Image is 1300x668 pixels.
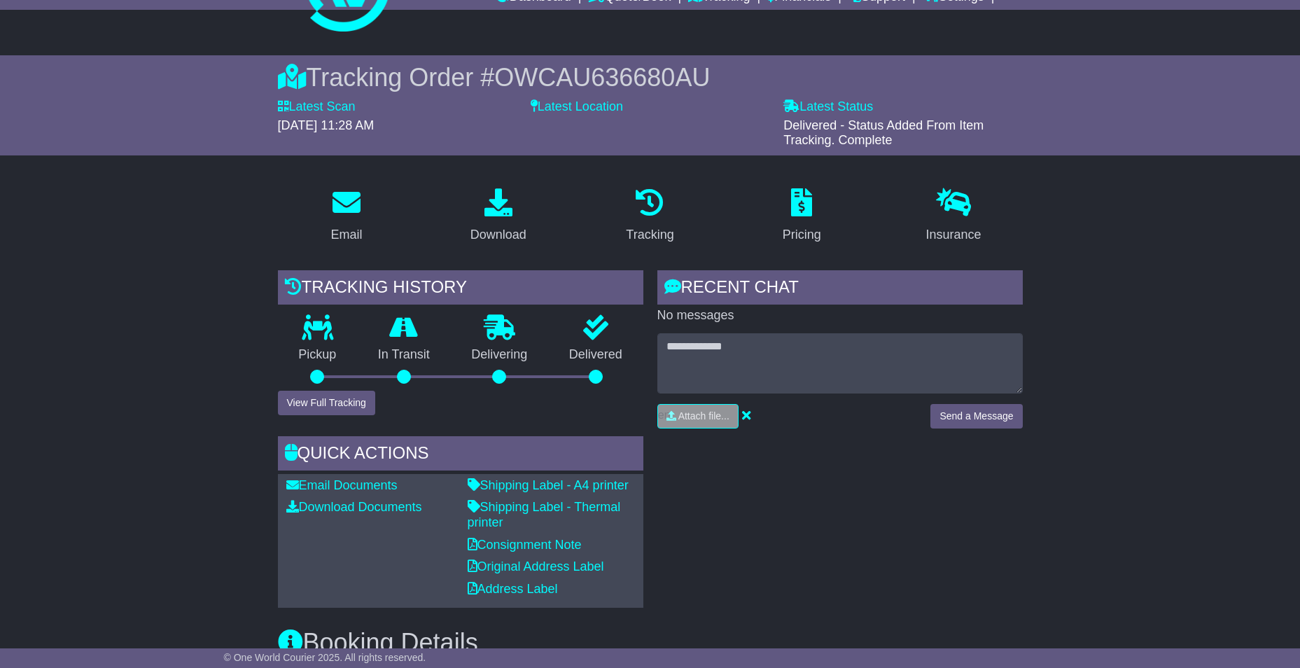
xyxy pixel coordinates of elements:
[278,436,643,474] div: Quick Actions
[278,629,1023,657] h3: Booking Details
[470,225,526,244] div: Download
[278,270,643,308] div: Tracking history
[224,652,426,663] span: © One World Courier 2025. All rights reserved.
[468,500,621,529] a: Shipping Label - Thermal printer
[468,559,604,573] a: Original Address Label
[286,478,398,492] a: Email Documents
[278,99,356,115] label: Latest Scan
[531,99,623,115] label: Latest Location
[468,538,582,552] a: Consignment Note
[783,99,873,115] label: Latest Status
[321,183,371,249] a: Email
[617,183,683,249] a: Tracking
[657,308,1023,323] p: No messages
[357,347,451,363] p: In Transit
[461,183,536,249] a: Download
[783,118,984,148] span: Delivered - Status Added From Item Tracking. Complete
[657,270,1023,308] div: RECENT CHAT
[774,183,830,249] a: Pricing
[278,347,358,363] p: Pickup
[930,404,1022,429] button: Send a Message
[278,391,375,415] button: View Full Tracking
[548,347,643,363] p: Delivered
[286,500,422,514] a: Download Documents
[451,347,549,363] p: Delivering
[494,63,710,92] span: OWCAU636680AU
[626,225,673,244] div: Tracking
[917,183,991,249] a: Insurance
[468,478,629,492] a: Shipping Label - A4 printer
[278,118,375,132] span: [DATE] 11:28 AM
[278,62,1023,92] div: Tracking Order #
[330,225,362,244] div: Email
[926,225,981,244] div: Insurance
[468,582,558,596] a: Address Label
[783,225,821,244] div: Pricing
